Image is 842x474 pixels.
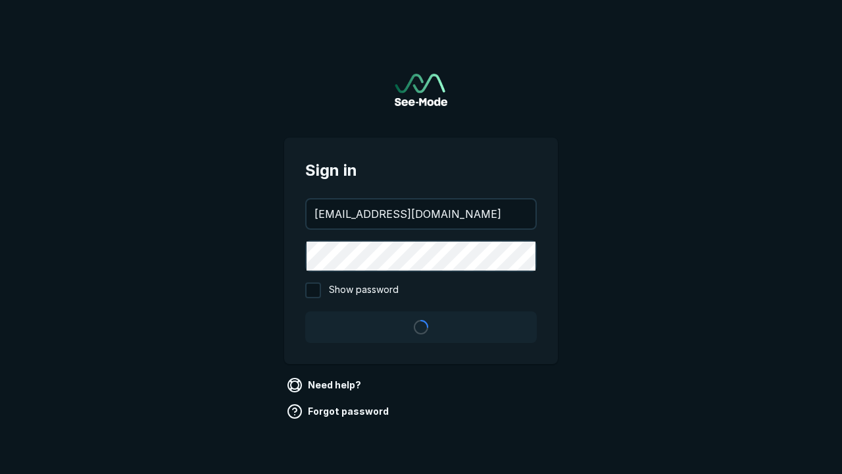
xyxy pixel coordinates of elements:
span: Show password [329,282,399,298]
a: Go to sign in [395,74,447,106]
a: Need help? [284,375,366,396]
a: Forgot password [284,401,394,422]
img: See-Mode Logo [395,74,447,106]
input: your@email.com [307,199,535,228]
span: Sign in [305,159,537,182]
